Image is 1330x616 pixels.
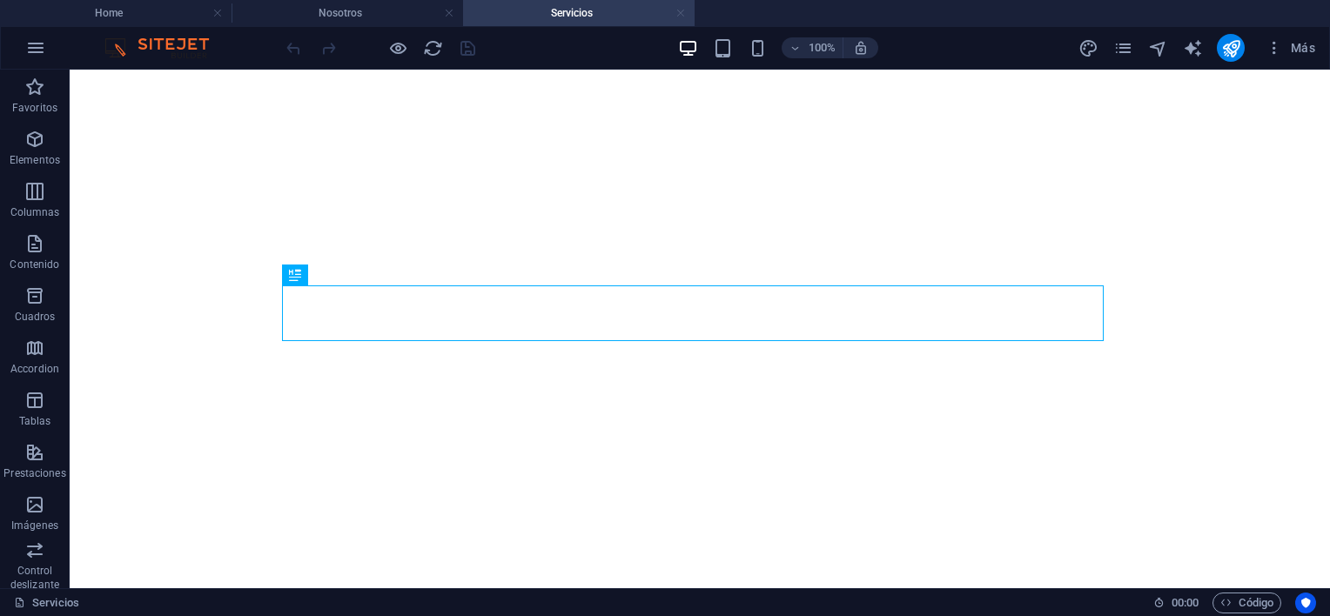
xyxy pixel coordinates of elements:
button: Más [1259,34,1322,62]
h4: Servicios [463,3,695,23]
span: : [1184,596,1186,609]
button: Código [1212,593,1281,613]
p: Accordion [10,362,59,376]
p: Contenido [10,258,59,271]
p: Imágenes [11,519,58,532]
p: Tablas [19,414,51,428]
p: Elementos [10,153,60,167]
button: reload [422,37,443,58]
p: Prestaciones [3,466,65,480]
i: Diseño (Ctrl+Alt+Y) [1078,38,1098,58]
i: Publicar [1221,38,1241,58]
button: navigator [1147,37,1168,58]
button: design [1078,37,1098,58]
a: Haz clic para cancelar la selección y doble clic para abrir páginas [14,593,79,613]
button: pages [1112,37,1133,58]
h6: 100% [808,37,836,58]
i: Al redimensionar, ajustar el nivel de zoom automáticamente para ajustarse al dispositivo elegido. [853,40,869,56]
h4: Nosotros [232,3,463,23]
button: Haz clic para salir del modo de previsualización y seguir editando [387,37,408,58]
button: text_generator [1182,37,1203,58]
p: Cuadros [15,310,56,324]
h6: Tiempo de la sesión [1153,593,1199,613]
i: Navegador [1148,38,1168,58]
span: Más [1266,39,1315,57]
img: Editor Logo [100,37,231,58]
button: 100% [782,37,843,58]
button: Usercentrics [1295,593,1316,613]
p: Favoritos [12,101,57,115]
span: 00 00 [1172,593,1199,613]
button: publish [1217,34,1245,62]
i: Volver a cargar página [423,38,443,58]
span: Código [1220,593,1273,613]
p: Columnas [10,205,60,219]
i: AI Writer [1183,38,1203,58]
i: Páginas (Ctrl+Alt+S) [1113,38,1133,58]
